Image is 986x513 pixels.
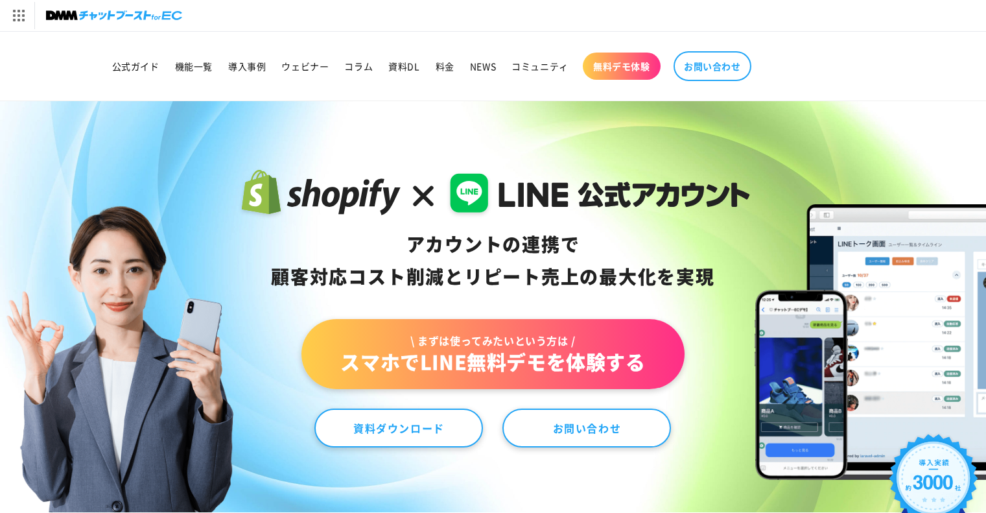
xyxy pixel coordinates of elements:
[336,53,381,80] a: コラム
[344,60,373,72] span: コラム
[511,60,569,72] span: コミュニティ
[340,333,645,348] span: \ まずは使ってみたいという方は /
[381,53,427,80] a: 資料DL
[684,60,741,72] span: お問い合わせ
[167,53,220,80] a: 機能一覧
[504,53,576,80] a: コミュニティ
[583,53,661,80] a: 無料デモ体験
[112,60,159,72] span: 公式ガイド
[502,409,671,447] a: お問い合わせ
[274,53,336,80] a: ウェビナー
[428,53,462,80] a: 料金
[593,60,650,72] span: 無料デモ体験
[388,60,419,72] span: 資料DL
[314,409,483,447] a: 資料ダウンロード
[236,228,750,293] div: アカウントの連携で 顧客対応コスト削減と リピート売上の 最大化を実現
[462,53,504,80] a: NEWS
[470,60,496,72] span: NEWS
[674,51,751,81] a: お問い合わせ
[228,60,266,72] span: 導入事例
[46,6,182,25] img: チャットブーストforEC
[175,60,213,72] span: 機能一覧
[104,53,167,80] a: 公式ガイド
[2,2,34,29] img: サービス
[436,60,454,72] span: 料金
[301,319,684,389] a: \ まずは使ってみたいという方は /スマホでLINE無料デモを体験する
[281,60,329,72] span: ウェビナー
[220,53,274,80] a: 導入事例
